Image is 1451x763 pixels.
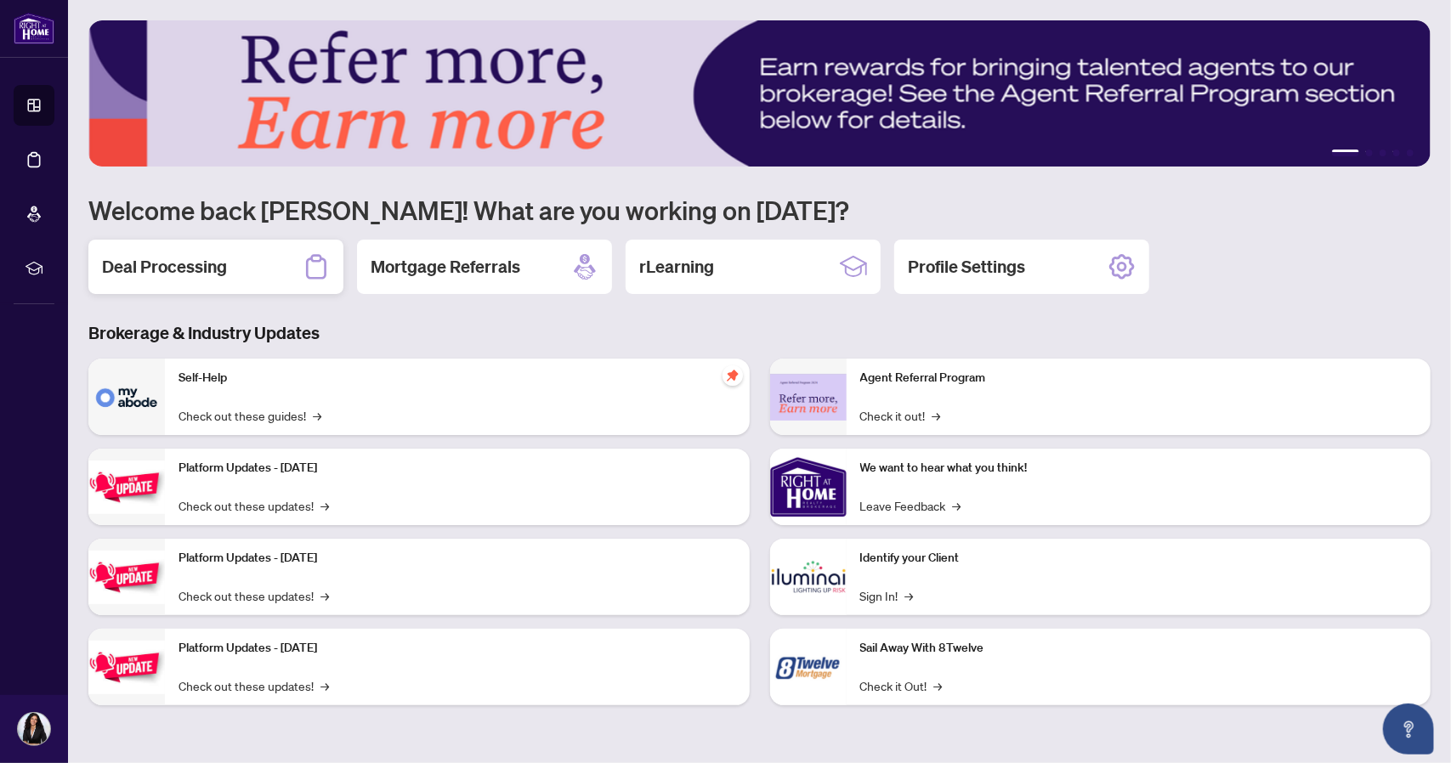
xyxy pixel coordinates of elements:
[860,459,1418,478] p: We want to hear what you think!
[88,321,1431,345] h3: Brokerage & Industry Updates
[313,406,321,425] span: →
[179,586,329,605] a: Check out these updates!→
[371,255,520,279] h2: Mortgage Referrals
[179,406,321,425] a: Check out these guides!→
[102,255,227,279] h2: Deal Processing
[14,13,54,44] img: logo
[320,586,329,605] span: →
[860,676,943,695] a: Check it Out!→
[934,676,943,695] span: →
[18,713,50,745] img: Profile Icon
[860,639,1418,658] p: Sail Away With 8Twelve
[860,369,1418,387] p: Agent Referral Program
[179,459,736,478] p: Platform Updates - [DATE]
[723,365,743,386] span: pushpin
[953,496,961,515] span: →
[860,496,961,515] a: Leave Feedback→
[88,359,165,435] img: Self-Help
[88,20,1431,167] img: Slide 0
[770,539,847,615] img: Identify your Client
[639,255,714,279] h2: rLearning
[88,641,165,694] img: Platform Updates - June 23, 2025
[88,551,165,604] img: Platform Updates - July 8, 2025
[860,586,914,605] a: Sign In!→
[179,676,329,695] a: Check out these updates!→
[1393,150,1400,156] button: 4
[908,255,1025,279] h2: Profile Settings
[179,639,736,658] p: Platform Updates - [DATE]
[320,496,329,515] span: →
[320,676,329,695] span: →
[1380,150,1386,156] button: 3
[88,461,165,514] img: Platform Updates - July 21, 2025
[770,629,847,705] img: Sail Away With 8Twelve
[1383,704,1434,755] button: Open asap
[932,406,941,425] span: →
[770,449,847,525] img: We want to hear what you think!
[179,496,329,515] a: Check out these updates!→
[88,194,1431,226] h1: Welcome back [PERSON_NAME]! What are you working on [DATE]?
[1332,150,1359,156] button: 1
[179,369,736,387] p: Self-Help
[1366,150,1373,156] button: 2
[905,586,914,605] span: →
[860,406,941,425] a: Check it out!→
[179,549,736,568] p: Platform Updates - [DATE]
[1407,150,1414,156] button: 5
[770,374,847,421] img: Agent Referral Program
[860,549,1418,568] p: Identify your Client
